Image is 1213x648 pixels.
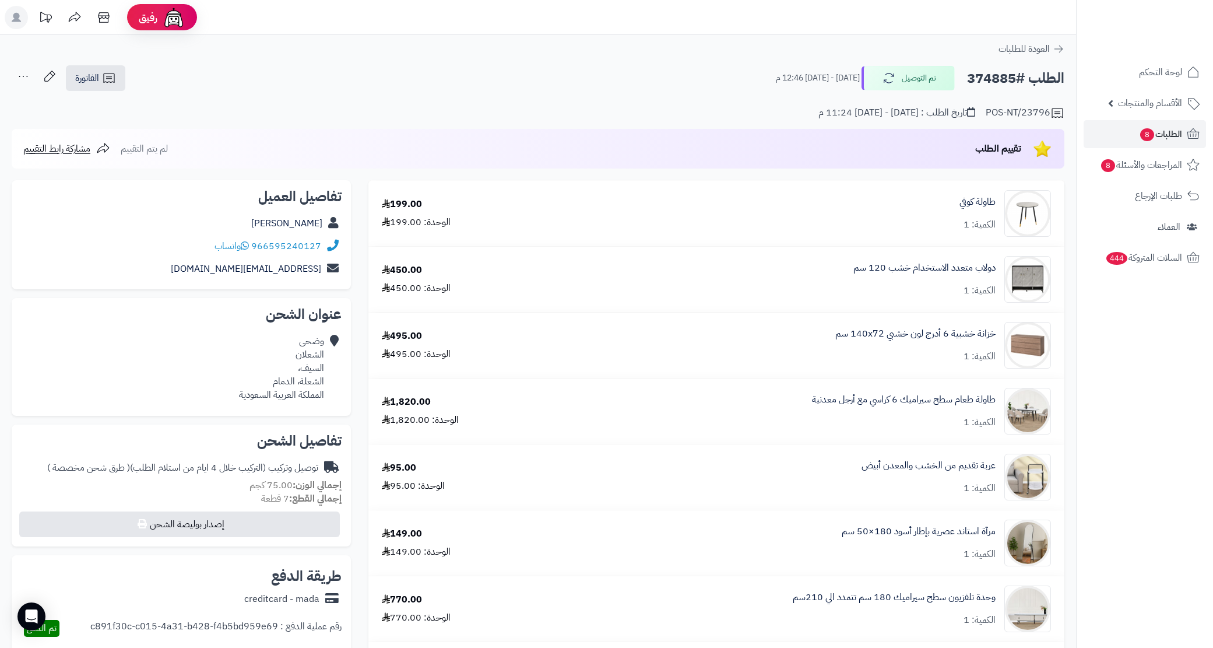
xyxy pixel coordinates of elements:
[215,239,249,253] a: واتساب
[382,611,451,625] div: الوحدة: 770.00
[162,6,185,29] img: ai-face.png
[1005,388,1050,435] img: 1751805926-1-90x90.jpg
[293,478,342,492] strong: إجمالي الوزن:
[382,348,451,361] div: الوحدة: 495.00
[1158,219,1180,235] span: العملاء
[21,434,342,448] h2: تفاصيل الشحن
[47,461,130,475] span: ( طرق شحن مخصصة )
[382,593,422,607] div: 770.00
[139,10,157,24] span: رفيق
[382,479,445,493] div: الوحدة: 95.00
[382,264,422,277] div: 450.00
[1100,157,1182,173] span: المراجعات والأسئلة
[239,335,324,401] div: وضحى الشعلان السيف، الشعلة، الدمام المملكة العربية السعودية
[964,614,996,627] div: الكمية: 1
[835,327,996,341] a: خزانة خشبية 6 أدرج لون خشبي 140x72 سم
[998,42,1064,56] a: العودة للطلبات
[171,262,321,276] a: [EMAIL_ADDRESS][DOMAIN_NAME]
[1106,252,1127,265] span: 444
[998,42,1050,56] span: العودة للطلبات
[1005,322,1050,369] img: 1752058398-1(9)-90x90.jpg
[842,525,996,538] a: مرآة استاند عصرية بإطار أسود 180×50 سم
[382,395,431,409] div: 1,820.00
[1084,244,1206,272] a: السلات المتروكة444
[986,106,1064,120] div: POS-NT/23796
[382,527,422,541] div: 149.00
[382,545,451,559] div: الوحدة: 149.00
[975,142,1021,156] span: تقييم الطلب
[1139,126,1182,142] span: الطلبات
[818,106,975,120] div: تاريخ الطلب : [DATE] - [DATE] 11:24 م
[964,284,996,297] div: الكمية: 1
[1084,182,1206,210] a: طلبات الإرجاع
[964,218,996,232] div: الكمية: 1
[382,330,422,343] div: 495.00
[1139,64,1182,80] span: لوحة التحكم
[90,620,342,637] div: رقم عملية الدفع : c891f30c-c015-4a31-b428-f4b5bd959e69
[21,190,342,204] h2: تفاصيل العميل
[1140,128,1154,141] span: 8
[244,593,319,606] div: creditcard - mada
[289,492,342,506] strong: إجمالي القطع:
[964,416,996,429] div: الكمية: 1
[1005,454,1050,500] img: 1752927492-1-90x90.jpg
[1105,250,1182,266] span: السلات المتروكة
[1084,58,1206,86] a: لوحة التحكم
[21,307,342,321] h2: عنوان الشحن
[382,216,451,229] div: الوحدة: 199.00
[853,261,996,275] a: دولاب متعدد الاستخدام خشب 120 سم
[249,478,342,492] small: 75.00 كجم
[66,65,125,91] a: الفاتورة
[23,142,110,156] a: مشاركة رابط التقييم
[31,6,60,32] a: تحديثات المنصة
[1005,586,1050,632] img: 1753948100-1-90x90.jpg
[967,66,1064,90] h2: الطلب #374885
[382,282,451,295] div: الوحدة: 450.00
[1005,256,1050,303] img: 1696347178-1-90x90.jpg
[959,195,996,209] a: طاولة كوفي
[964,350,996,363] div: الكمية: 1
[47,461,318,475] div: توصيل وتركيب (التركيب خلال 4 ايام من استلام الطلب)
[1005,190,1050,237] img: 1683201823-110104010058-90x90.png
[1101,159,1115,172] span: 8
[121,142,168,156] span: لم يتم التقييم
[75,71,99,85] span: الفاتورة
[1135,188,1182,204] span: طلبات الإرجاع
[1084,213,1206,241] a: العملاء
[17,603,45,631] div: Open Intercom Messenger
[1118,95,1182,111] span: الأقسام والمنتجات
[1084,151,1206,179] a: المراجعات والأسئلة8
[964,482,996,495] div: الكمية: 1
[862,66,955,90] button: تم التوصيل
[862,459,996,472] a: عربة تقديم من الخشب والمعدن أبيض
[382,414,459,427] div: الوحدة: 1,820.00
[261,492,342,506] small: 7 قطعة
[251,216,322,230] a: [PERSON_NAME]
[964,548,996,561] div: الكمية: 1
[1084,120,1206,148] a: الطلبات8
[23,142,90,156] span: مشاركة رابط التقييم
[793,591,996,604] a: وحدة تلفزيون سطح سيراميك 180 سم تتمدد الي 210سم
[19,512,340,537] button: إصدار بوليصة الشحن
[382,461,416,475] div: 95.00
[271,569,342,583] h2: طريقة الدفع
[776,72,860,84] small: [DATE] - [DATE] 12:46 م
[251,239,321,253] a: 966595240127
[1005,520,1050,566] img: 1753865142-1-90x90.jpg
[382,198,422,211] div: 199.00
[812,393,996,407] a: طاولة طعام سطح سيراميك 6 كراسي مع أرجل معدنية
